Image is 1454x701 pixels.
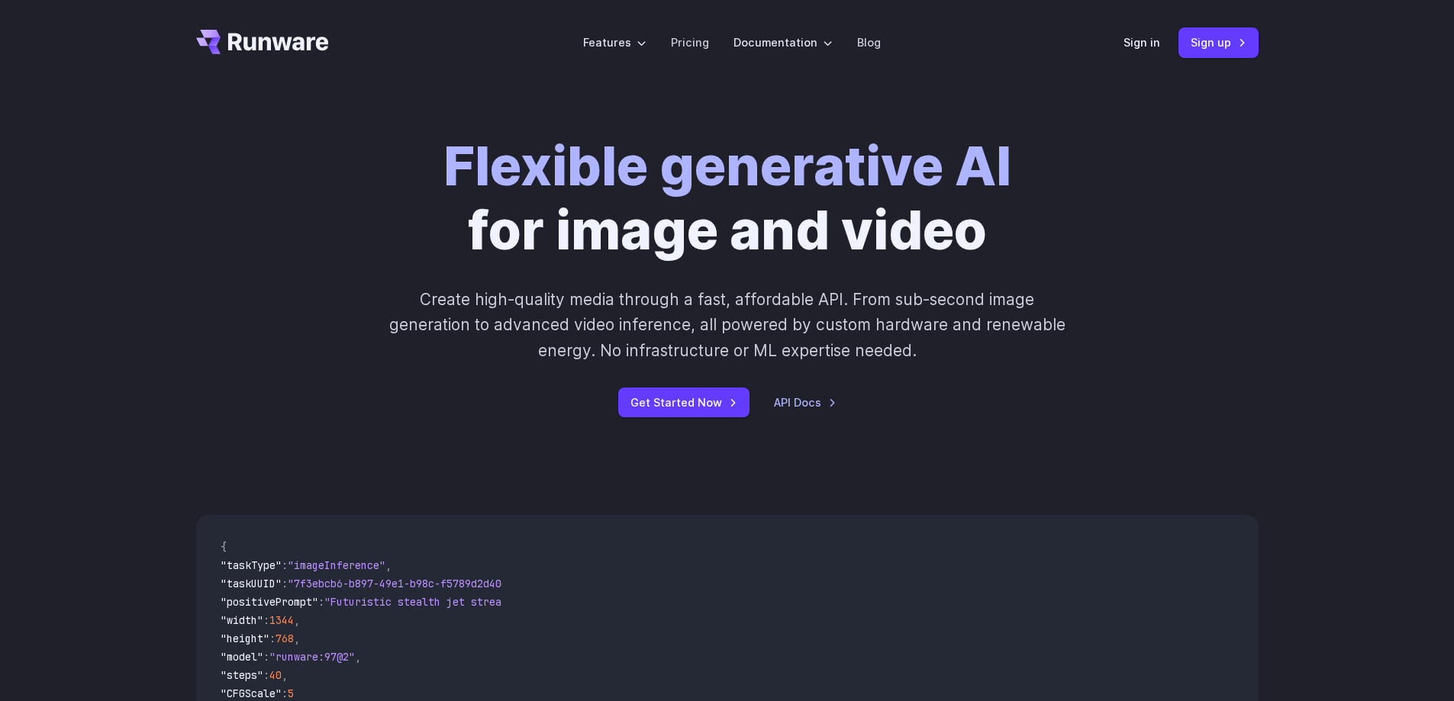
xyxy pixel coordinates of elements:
[269,668,282,682] span: 40
[733,34,833,51] label: Documentation
[387,287,1067,363] p: Create high-quality media through a fast, affordable API. From sub-second image generation to adv...
[221,613,263,627] span: "width"
[583,34,646,51] label: Features
[443,133,1011,198] strong: Flexible generative AI
[221,650,263,664] span: "model"
[288,558,385,572] span: "imageInference"
[221,595,318,609] span: "positivePrompt"
[671,34,709,51] a: Pricing
[263,668,269,682] span: :
[263,650,269,664] span: :
[269,632,276,645] span: :
[282,687,288,700] span: :
[288,687,294,700] span: 5
[324,595,880,609] span: "Futuristic stealth jet streaking through a neon-lit cityscape with glowing purple exhaust"
[1178,27,1259,57] a: Sign up
[294,613,300,627] span: ,
[288,577,520,590] span: "7f3ebcb6-b897-49e1-b98c-f5789d2d40d7"
[221,632,269,645] span: "height"
[355,650,361,664] span: ,
[221,558,282,572] span: "taskType"
[1124,34,1160,51] a: Sign in
[269,650,355,664] span: "runware:97@2"
[618,387,750,417] a: Get Started Now
[282,668,288,682] span: ,
[221,577,282,590] span: "taskUUID"
[294,632,300,645] span: ,
[276,632,294,645] span: 768
[318,595,324,609] span: :
[443,134,1011,262] h1: for image and video
[282,558,288,572] span: :
[774,394,837,411] a: API Docs
[221,668,263,682] span: "steps"
[385,558,392,572] span: ,
[857,34,881,51] a: Blog
[263,613,269,627] span: :
[221,540,227,554] span: {
[269,613,294,627] span: 1344
[282,577,288,590] span: :
[196,30,329,54] a: Go to /
[221,687,282,700] span: "CFGScale"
